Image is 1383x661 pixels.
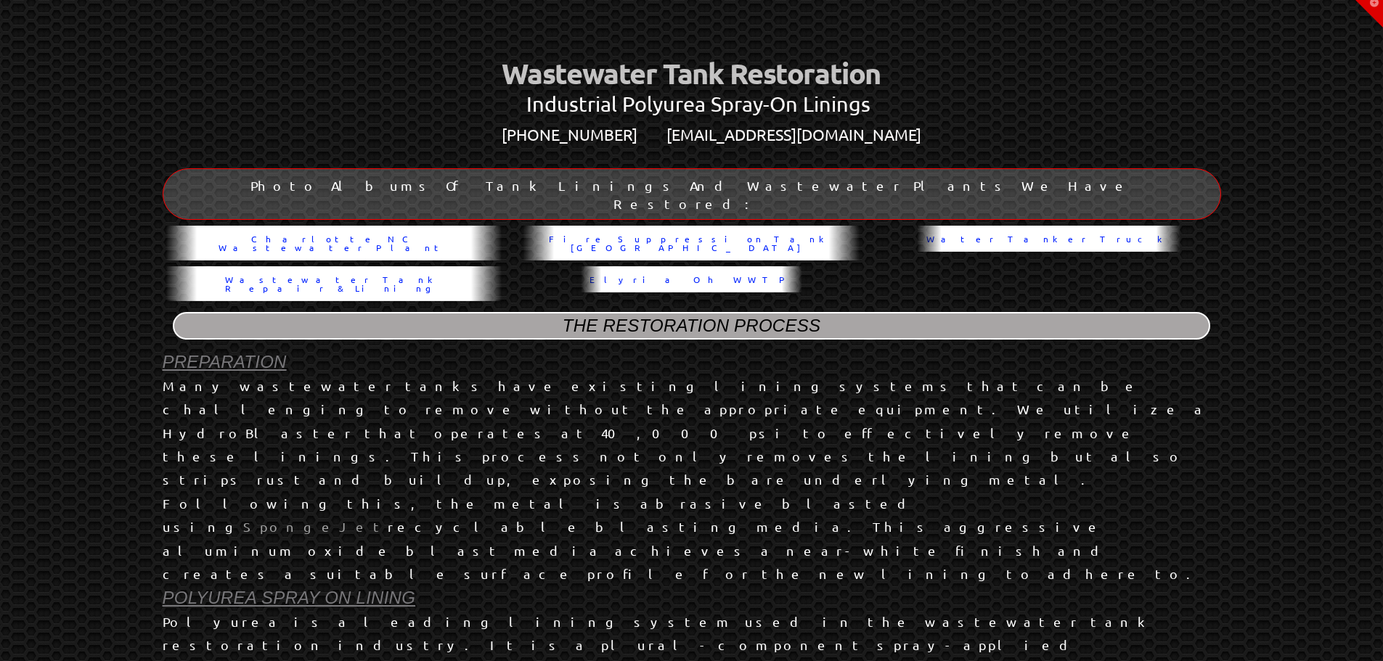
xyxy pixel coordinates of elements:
span: Elyria Oh WWTP [589,275,794,284]
span: Fire Suppression Tank [GEOGRAPHIC_DATA] [531,234,852,252]
span: The Restoration Process [563,316,820,335]
a: Wastewater Tank Repair & Lining [163,266,506,301]
center: Industrial Polyurea Spray-On Linings [163,89,1233,118]
a: Charlotte NC Wastewater Plant [163,226,506,260]
a: Fire Suppression Tank [GEOGRAPHIC_DATA] [520,226,863,260]
center: [PHONE_NUMBER] [EMAIL_ADDRESS][DOMAIN_NAME] [202,123,1221,145]
a: SpongeJet [243,519,388,534]
span: Charlotte NC Wastewater Plant [174,234,494,252]
a: Water Tanker Truck [915,226,1183,252]
center: Wastewater Tank Restoration [158,53,1225,93]
a: Elyria Oh WWTP [579,266,804,292]
span: Wastewater Tank Repair & Lining [174,275,494,292]
div: Photo Albums Of Tank Linings And Wastewater Plants We Have Restored: [163,168,1221,220]
span: PREPARATION [163,352,287,371]
span: Water Tanker Truck [926,234,1172,243]
span: POLYUREA SPRAY ON LINING [163,588,416,607]
span: Many wastewater tanks have existing lining systems that can be challenging to remove without the ... [163,378,1209,581]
